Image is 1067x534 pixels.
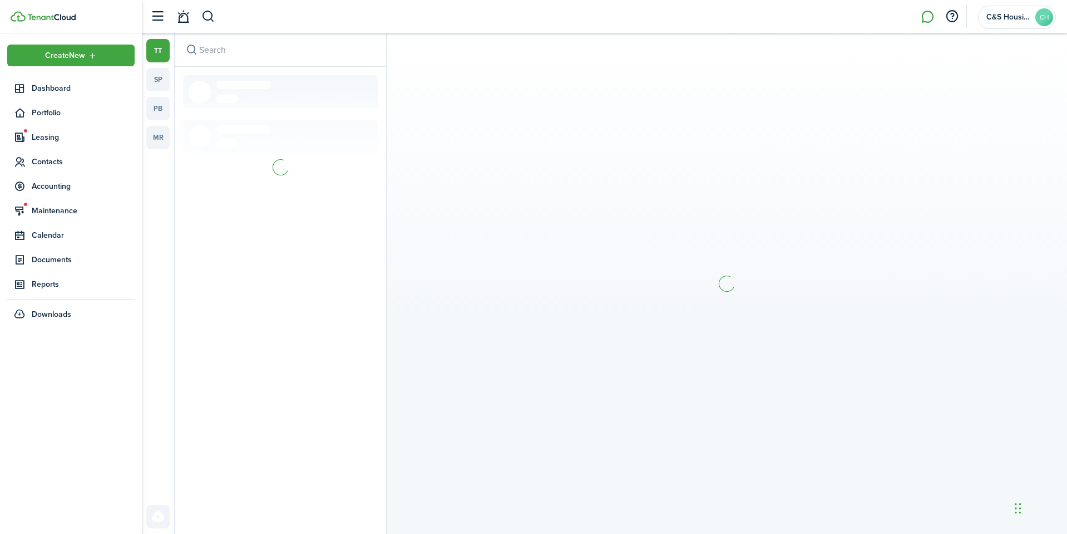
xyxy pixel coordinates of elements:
input: search [175,33,386,66]
span: Accounting [32,180,135,192]
button: Search [184,42,199,58]
span: Documents [32,254,135,266]
avatar-text: CH [1035,8,1053,26]
span: Leasing [32,131,135,143]
button: Open sidebar [147,6,168,27]
a: Reports [7,273,135,295]
span: C&S Housing [986,13,1031,21]
button: Open resource center [942,7,961,26]
span: Calendar [32,229,135,241]
a: sp [146,68,170,91]
a: Dashboard [7,77,135,99]
img: TenantCloud [11,11,26,22]
img: Loading [271,158,290,177]
span: Create New [45,52,85,60]
img: TenantCloud [27,14,76,21]
span: Contacts [32,156,135,168]
span: Portfolio [32,107,135,119]
a: mr [146,126,170,149]
span: Downloads [32,308,71,320]
a: tt [146,39,170,62]
a: pb [146,97,170,120]
a: Notifications [172,3,194,31]
span: Dashboard [32,82,135,94]
iframe: Chat Widget [1011,481,1067,534]
span: Reports [32,278,135,290]
img: Loading [717,274,737,293]
button: Open menu [7,45,135,66]
div: Drag [1015,492,1021,525]
button: Search [201,7,215,26]
span: Maintenance [32,205,135,217]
